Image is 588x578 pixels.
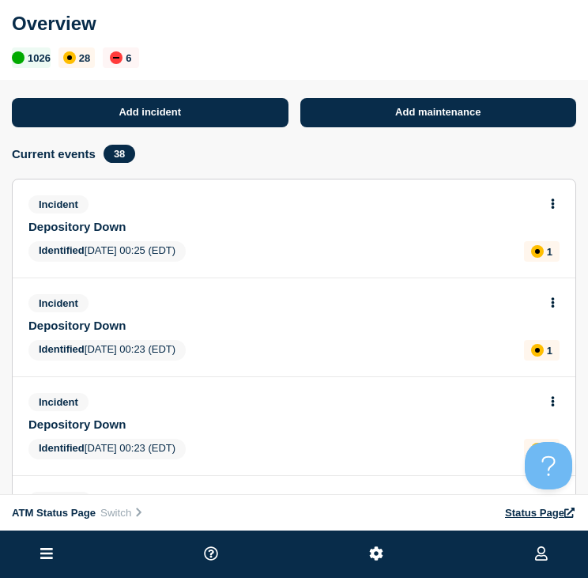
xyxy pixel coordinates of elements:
iframe: Help Scout Beacon - Open [525,442,572,489]
span: Identified [39,343,85,355]
div: affected [63,51,76,64]
span: Incident [28,393,89,411]
span: ATM Status Page [12,507,96,519]
p: 1 [547,246,552,258]
a: Add incident [12,98,288,127]
a: Status Page [505,507,576,519]
div: affected [531,245,544,258]
span: Incident [28,195,89,213]
span: Incident [28,294,89,312]
h1: Overview [12,13,529,35]
h4: Current events [12,147,96,161]
span: [DATE] 00:25 (EDT) [28,241,186,262]
a: Depository Down [28,417,538,431]
span: [DATE] 00:23 (EDT) [28,439,186,459]
p: 28 [79,52,90,64]
span: [DATE] 00:23 (EDT) [28,340,186,361]
div: up [12,51,24,64]
span: Identified [39,244,85,256]
a: Add maintenance [300,98,577,127]
div: affected [531,344,544,357]
p: 6 [126,52,131,64]
button: Switch [96,506,149,519]
a: Depository Down [28,220,538,233]
p: 1026 [28,52,51,64]
div: down [110,51,122,64]
span: Identified [39,442,85,454]
a: Depository Down [28,319,538,332]
span: + more [28,492,92,510]
p: 1 [547,345,552,357]
span: 38 [104,145,135,163]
